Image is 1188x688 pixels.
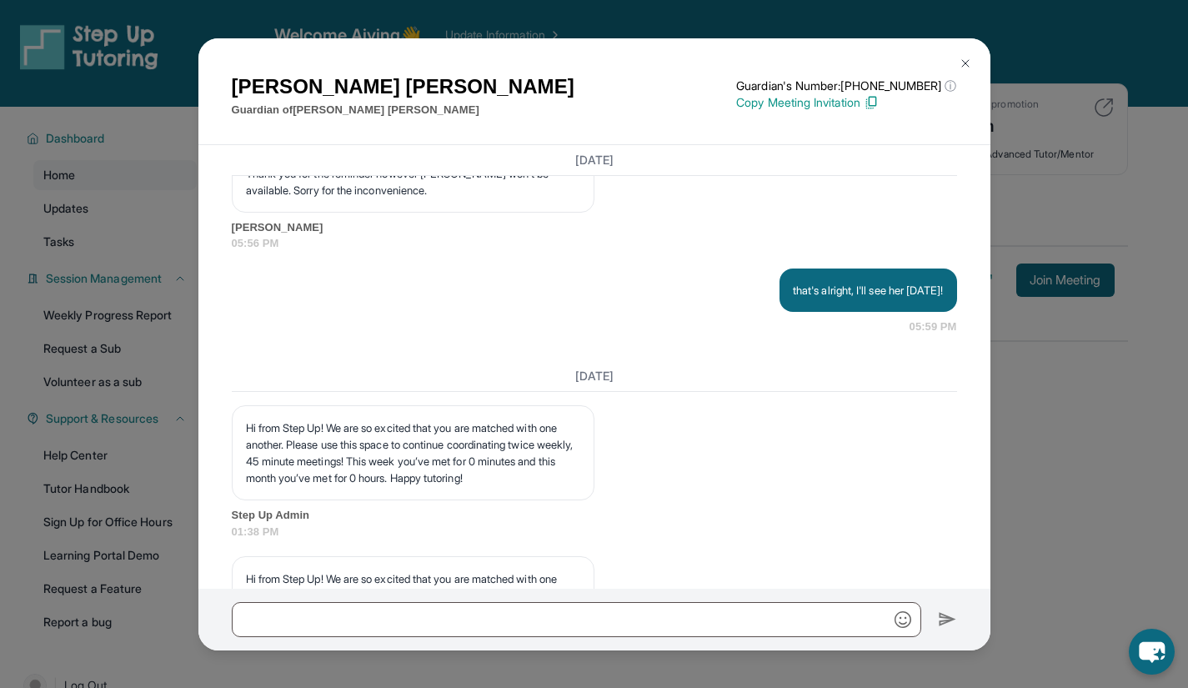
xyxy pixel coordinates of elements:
[864,95,879,110] img: Copy Icon
[232,72,574,102] h1: [PERSON_NAME] [PERSON_NAME]
[232,368,957,384] h3: [DATE]
[232,219,957,236] span: [PERSON_NAME]
[959,57,972,70] img: Close Icon
[246,165,580,198] p: Thank you for the reminder however [PERSON_NAME] won't be available. Sorry for the inconvenience.
[1129,629,1175,675] button: chat-button
[736,78,956,94] p: Guardian's Number: [PHONE_NUMBER]
[232,507,957,524] span: Step Up Admin
[793,282,944,299] p: that's alright, I'll see her [DATE]!
[232,235,957,252] span: 05:56 PM
[895,611,911,628] img: Emoji
[232,152,957,168] h3: [DATE]
[938,610,957,630] img: Send icon
[945,78,956,94] span: ⓘ
[736,94,956,111] p: Copy Meeting Invitation
[246,570,580,637] p: Hi from Step Up! We are so excited that you are matched with one another. Please use this space t...
[910,319,957,335] span: 05:59 PM
[232,524,957,540] span: 01:38 PM
[246,419,580,486] p: Hi from Step Up! We are so excited that you are matched with one another. Please use this space t...
[232,102,574,118] p: Guardian of [PERSON_NAME] [PERSON_NAME]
